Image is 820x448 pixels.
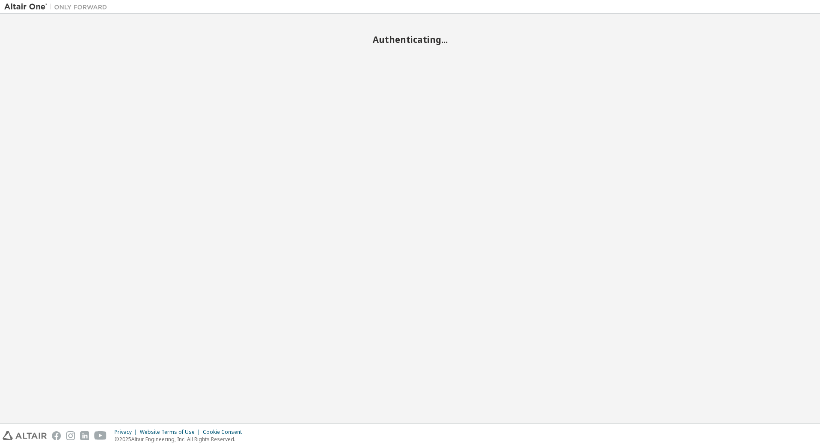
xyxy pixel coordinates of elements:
img: youtube.svg [94,431,107,440]
img: facebook.svg [52,431,61,440]
div: Website Terms of Use [140,429,203,436]
div: Privacy [115,429,140,436]
img: instagram.svg [66,431,75,440]
p: © 2025 Altair Engineering, Inc. All Rights Reserved. [115,436,247,443]
img: linkedin.svg [80,431,89,440]
img: Altair One [4,3,112,11]
div: Cookie Consent [203,429,247,436]
h2: Authenticating... [4,34,816,45]
img: altair_logo.svg [3,431,47,440]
